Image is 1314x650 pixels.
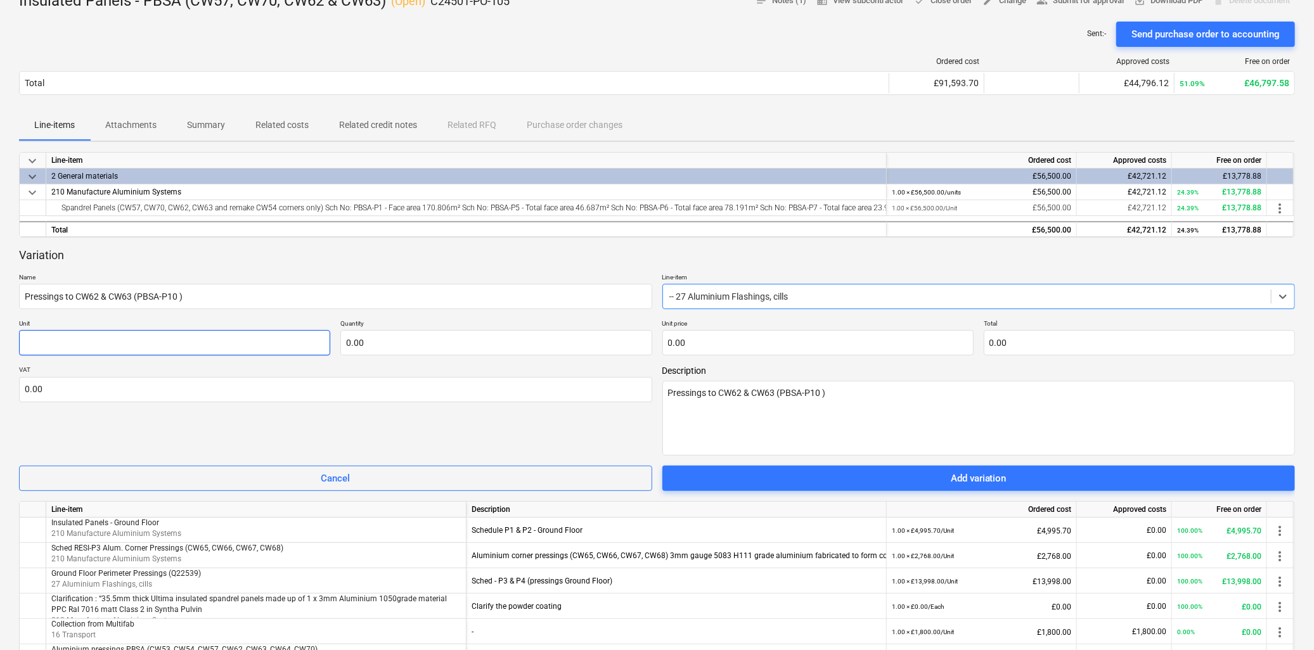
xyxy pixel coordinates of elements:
small: 1.00 × £13,998.00 / Unit [892,578,958,585]
button: Send purchase order to accounting [1116,22,1295,47]
div: Aluminium corner pressings (CW65, CW66, CW67, CW68) 3mm gauge 5083 H111 grade aluminium fabricate... [472,543,881,568]
div: £0.00 [1082,518,1166,543]
small: 1.00 × £2,768.00 / Unit [892,552,954,559]
span: 210 Manufacture Aluminium Systems [51,188,181,196]
span: keyboard_arrow_down [25,169,40,184]
div: £56,500.00 [892,169,1071,184]
div: Free on order [1172,502,1267,518]
div: Approved costs [1085,57,1169,66]
div: £46,797.58 [1180,78,1289,88]
span: 210 Manufacture Aluminium Systems [51,555,181,564]
div: £56,500.00 [892,222,1071,238]
p: Related costs [255,118,309,132]
button: Add variation [662,466,1296,491]
div: Free on order [1180,57,1290,66]
p: Related credit notes [339,118,417,132]
small: 1.00 × £0.00 / Each [892,603,944,610]
small: 100.00% [1177,603,1202,610]
span: Collection from Multifab [51,620,134,628]
div: £2,768.00 [1177,543,1261,569]
div: £0.00 [1177,619,1261,645]
p: Name [19,273,652,284]
div: Add variation [951,470,1007,487]
div: Schedule P1 & P2 - Ground Floor [472,518,881,543]
div: £13,998.00 [1177,568,1261,594]
div: £0.00 [892,594,1071,620]
span: more_vert [1272,523,1287,538]
span: Sched RESI-P3 Alum. Corner Pressings (CW65, CW66, CW67, CW68) [51,544,283,552]
div: £13,778.88 [1177,184,1261,200]
div: Total [46,221,887,237]
span: Insulated Panels - Ground Floor [51,518,159,527]
div: £56,500.00 [892,200,1071,216]
div: Ordered cost [887,502,1077,518]
p: Line-item [662,273,1296,284]
small: 24.39% [1177,227,1199,234]
span: more_vert [1272,625,1287,640]
p: Unit [19,319,330,330]
div: £4,995.70 [1177,518,1261,544]
div: Ordered cost [887,153,1077,169]
div: - [472,619,881,644]
span: more_vert [1272,549,1287,564]
p: Sent : - [1087,29,1106,39]
div: Send purchase order to accounting [1131,26,1280,42]
div: 2 General materials [51,169,881,184]
span: 210 Manufacture Aluminium Systems [51,530,181,538]
div: Free on order [1172,153,1267,169]
button: Cancel [19,466,652,491]
div: £13,778.88 [1177,222,1261,238]
span: Description [662,366,1296,376]
span: Ground Floor Perimeter Pressings (Q22539) [51,569,201,578]
span: more_vert [1272,599,1287,615]
div: £4,995.70 [892,518,1071,544]
div: Sched - P3 & P4 (pressings Ground Floor) [472,568,881,594]
div: £13,778.88 [1177,169,1261,184]
span: 27 Aluminium Flashings, cills [51,580,152,589]
div: £56,500.00 [892,184,1071,200]
div: £2,768.00 [892,543,1071,569]
span: keyboard_arrow_down [25,185,40,200]
small: 24.39% [1177,205,1199,212]
div: Line-item [46,153,887,169]
small: 100.00% [1177,578,1202,585]
small: 51.09% [1180,79,1205,88]
div: Line-item [46,502,467,518]
div: £42,721.12 [1082,222,1166,238]
div: £0.00 [1177,594,1261,620]
small: 24.39% [1177,189,1199,196]
div: £42,721.12 [1082,184,1166,200]
small: 100.00% [1177,552,1202,559]
span: 210 Manufacture Aluminium Systems [51,616,181,625]
p: Attachments [105,118,157,132]
div: £13,998.00 [892,568,1071,594]
div: Spandrel Panels (CW57, CW70, CW62, CW63 and remake CW54 corners only) Sch No: PBSA-P1 - Face area... [51,200,881,215]
span: keyboard_arrow_down [25,153,40,169]
div: Cancel [321,470,350,487]
div: £0.00 [1082,594,1166,619]
span: more_vert [1272,574,1287,589]
div: Description [467,502,887,518]
p: VAT [19,366,652,376]
small: 1.00 × £56,500.00 / Unit [892,205,957,212]
div: £91,593.70 [894,78,979,88]
span: Clarification : “35.5mm thick Ultima insulated spandrel panels made up of 1 x 3mm Aluminium 1050g... [51,594,447,614]
div: Total [25,78,44,88]
small: 100.00% [1177,527,1202,534]
div: £13,778.88 [1177,200,1261,216]
div: Approved costs [1077,502,1172,518]
div: £0.00 [1082,543,1166,568]
div: £42,721.12 [1082,200,1166,216]
small: 1.00 × £4,995.70 / Unit [892,527,954,534]
p: Variation [19,248,64,263]
span: 16 Transport [51,631,96,640]
div: £44,796.12 [1085,78,1169,88]
small: 1.00 × £1,800.00 / Unit [892,628,954,635]
div: £1,800.00 [1082,619,1166,644]
div: £1,800.00 [892,619,1071,645]
p: Unit price [662,319,974,330]
div: £0.00 [1082,568,1166,594]
div: Approved costs [1077,153,1172,169]
span: more_vert [1272,201,1287,216]
textarea: Pressings to CW62 & CW63 (PBSA-P10 ) [662,381,1296,456]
